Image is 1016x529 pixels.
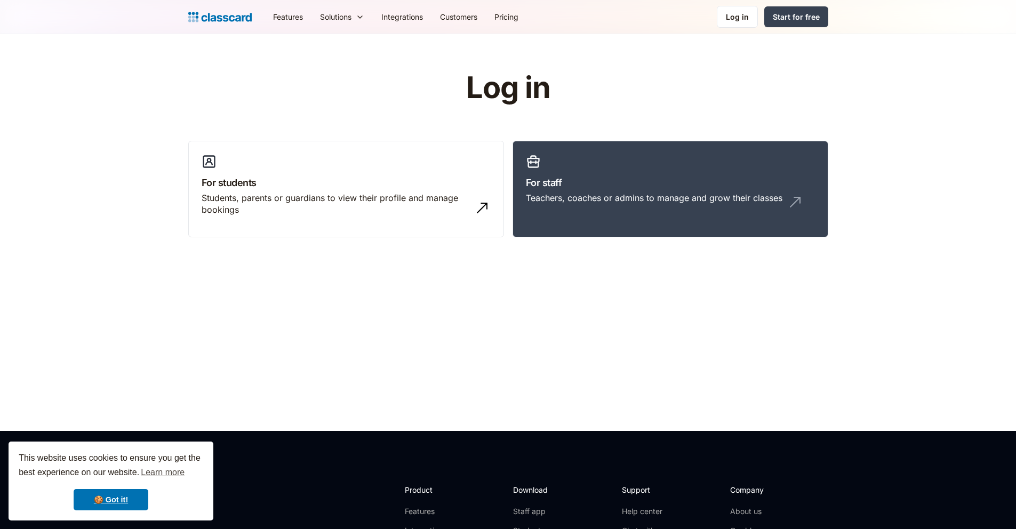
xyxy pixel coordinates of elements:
[513,484,557,495] h2: Download
[526,175,815,190] h3: For staff
[773,11,820,22] div: Start for free
[526,192,782,204] div: Teachers, coaches or admins to manage and grow their classes
[9,442,213,520] div: cookieconsent
[622,506,665,517] a: Help center
[188,141,504,238] a: For studentsStudents, parents or guardians to view their profile and manage bookings
[622,484,665,495] h2: Support
[339,71,677,105] h1: Log in
[373,5,431,29] a: Integrations
[513,506,557,517] a: Staff app
[513,141,828,238] a: For staffTeachers, coaches or admins to manage and grow their classes
[405,506,462,517] a: Features
[311,5,373,29] div: Solutions
[202,192,469,216] div: Students, parents or guardians to view their profile and manage bookings
[726,11,749,22] div: Log in
[74,489,148,510] a: dismiss cookie message
[486,5,527,29] a: Pricing
[19,452,203,480] span: This website uses cookies to ensure you get the best experience on our website.
[320,11,351,22] div: Solutions
[265,5,311,29] a: Features
[730,506,801,517] a: About us
[730,484,801,495] h2: Company
[431,5,486,29] a: Customers
[405,484,462,495] h2: Product
[139,464,186,480] a: learn more about cookies
[764,6,828,27] a: Start for free
[202,175,491,190] h3: For students
[188,10,252,25] a: home
[717,6,758,28] a: Log in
